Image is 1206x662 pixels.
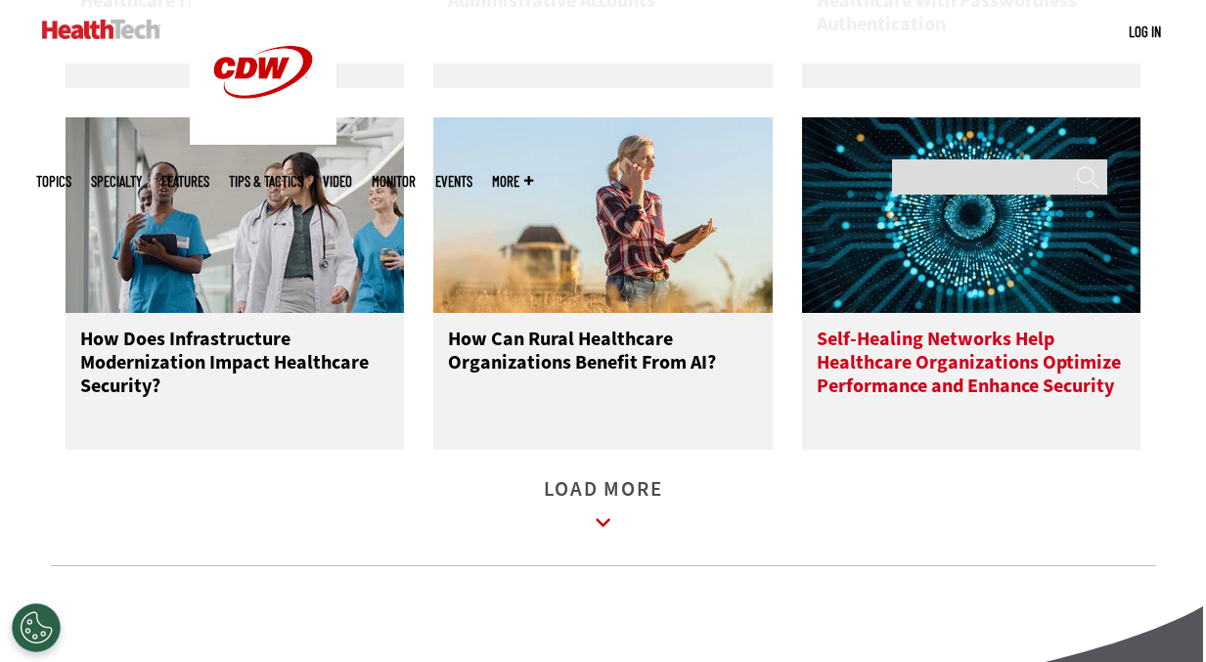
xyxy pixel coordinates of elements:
[42,20,160,39] img: Home
[229,174,303,189] a: Tips & Tactics
[91,174,142,189] span: Specialty
[448,328,758,406] h3: How Can Rural Healthcare Organizations Benefit From AI?
[161,174,209,189] a: Features
[802,117,1141,313] img: An abstract rendering of an AI network
[802,117,1141,450] a: An abstract rendering of an AI network Self-Healing Networks Help Healthcare Organizations Optimi...
[817,328,1127,406] h3: Self-Healing Networks Help Healthcare Organizations Optimize Performance and Enhance Security
[323,174,352,189] a: Video
[372,174,416,189] a: MonITor
[1129,22,1161,40] a: Log in
[66,117,405,313] img: Doctors walking in a hospital
[1129,22,1161,42] div: User menu
[80,328,390,406] h3: How Does Infrastructure Modernization Impact Healthcare Security?
[544,482,663,536] a: Load More
[66,117,405,450] a: Doctors walking in a hospital How Does Infrastructure Modernization Impact Healthcare Security?
[433,117,773,450] a: Person in rural setting talking on phone How Can Rural Healthcare Organizations Benefit From AI?
[433,117,773,313] img: Person in rural setting talking on phone
[435,174,472,189] a: Events
[12,603,61,652] div: Cookies Settings
[190,129,336,150] a: CDW
[36,174,71,189] span: Topics
[12,603,61,652] button: Open Preferences
[492,174,533,189] span: More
